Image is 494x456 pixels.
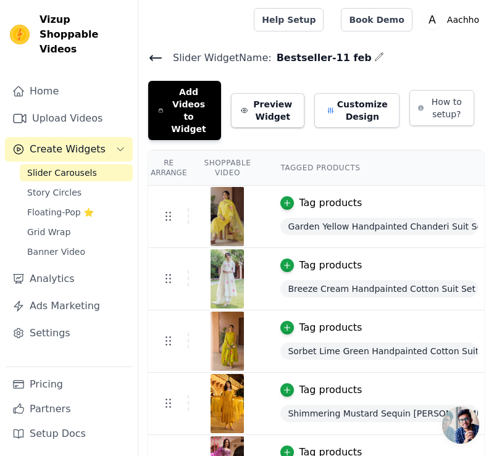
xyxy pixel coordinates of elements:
[163,51,272,65] span: Slider Widget Name:
[210,187,245,246] img: reel-preview-www-aachho-com.myshopify.com-3645861950329905241_3627947309.jpeg
[272,51,372,65] span: Bestseller-11 feb
[5,372,133,397] a: Pricing
[314,93,400,128] button: Customize Design
[40,12,128,57] span: Vizup Shoppable Videos
[280,280,478,297] span: Breeze Cream Handpainted Cotton Suit Set
[299,320,362,335] div: Tag products
[5,421,133,446] a: Setup Docs
[20,204,133,221] a: Floating-Pop ⭐
[341,8,412,31] a: Book Demo
[5,321,133,346] a: Settings
[5,294,133,318] a: Ads Marketing
[27,226,70,238] span: Grid Wrap
[280,383,362,397] button: Tag products
[280,196,362,210] button: Tag products
[148,81,221,140] button: Add Videos to Widget
[210,312,245,371] img: reel-preview-www-aachho-com.myshopify.com-3645136368235307050_3627947309.jpeg
[374,49,384,66] div: Edit Name
[27,246,85,258] span: Banner Video
[27,167,97,179] span: Slider Carousels
[5,397,133,421] a: Partners
[20,184,133,201] a: Story Circles
[30,142,106,157] span: Create Widgets
[429,14,436,26] text: A
[280,342,478,360] span: Sorbet Lime Green Handpainted Cotton Suit Set
[442,9,484,31] p: Aachho
[422,9,484,31] button: A Aachho
[299,258,362,273] div: Tag products
[409,105,474,117] a: How to setup?
[20,223,133,241] a: Grid Wrap
[266,151,493,186] th: Tagged Products
[409,90,474,126] button: How to setup?
[280,258,362,273] button: Tag products
[280,405,478,422] span: Shimmering Mustard Sequin [PERSON_NAME] Suit Set
[210,249,245,309] img: reel-preview-www-aachho-com.myshopify.com-3647306381041924911_3627947309.jpeg
[442,407,479,444] a: Open chat
[299,196,362,210] div: Tag products
[5,137,133,162] button: Create Widgets
[5,79,133,104] a: Home
[5,267,133,291] a: Analytics
[20,164,133,181] a: Slider Carousels
[20,243,133,260] a: Banner Video
[299,383,362,397] div: Tag products
[27,186,82,199] span: Story Circles
[280,320,362,335] button: Tag products
[210,374,245,433] img: vizup-images-9607.jpg
[5,106,133,131] a: Upload Videos
[10,25,30,44] img: Vizup
[254,8,324,31] a: Help Setup
[189,151,266,186] th: Shoppable Video
[231,93,304,128] button: Preview Widget
[280,218,478,235] span: Garden Yellow Handpainted Chanderi Suit Set
[27,206,94,218] span: Floating-Pop ⭐
[148,151,189,186] th: Re Arrange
